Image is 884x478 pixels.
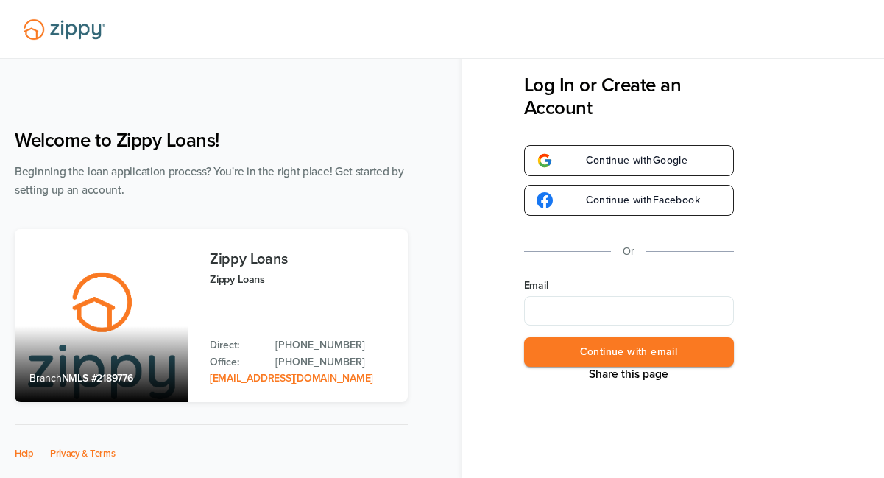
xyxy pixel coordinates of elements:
[210,372,373,384] a: Email Address: zippyguide@zippymh.com
[50,448,116,460] a: Privacy & Terms
[524,337,734,368] button: Continue with email
[524,185,734,216] a: google-logoContinue withFacebook
[15,129,408,152] h1: Welcome to Zippy Loans!
[15,165,404,197] span: Beginning the loan application process? You're in the right place! Get started by setting up an a...
[571,155,688,166] span: Continue with Google
[584,367,673,382] button: Share This Page
[571,195,700,205] span: Continue with Facebook
[623,242,634,261] p: Or
[210,251,393,267] h3: Zippy Loans
[524,145,734,176] a: google-logoContinue withGoogle
[275,337,393,354] a: Direct Phone: 512-975-2947
[15,448,34,460] a: Help
[29,372,62,384] span: Branch
[210,337,261,354] p: Direct:
[537,152,553,169] img: google-logo
[62,372,133,384] span: NMLS #2189776
[524,74,734,119] h3: Log In or Create an Account
[524,278,734,293] label: Email
[524,296,734,326] input: Email Address
[15,13,114,46] img: Lender Logo
[275,354,393,370] a: Office Phone: 512-975-2947
[210,354,261,370] p: Office:
[537,192,553,208] img: google-logo
[210,271,393,288] p: Zippy Loans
